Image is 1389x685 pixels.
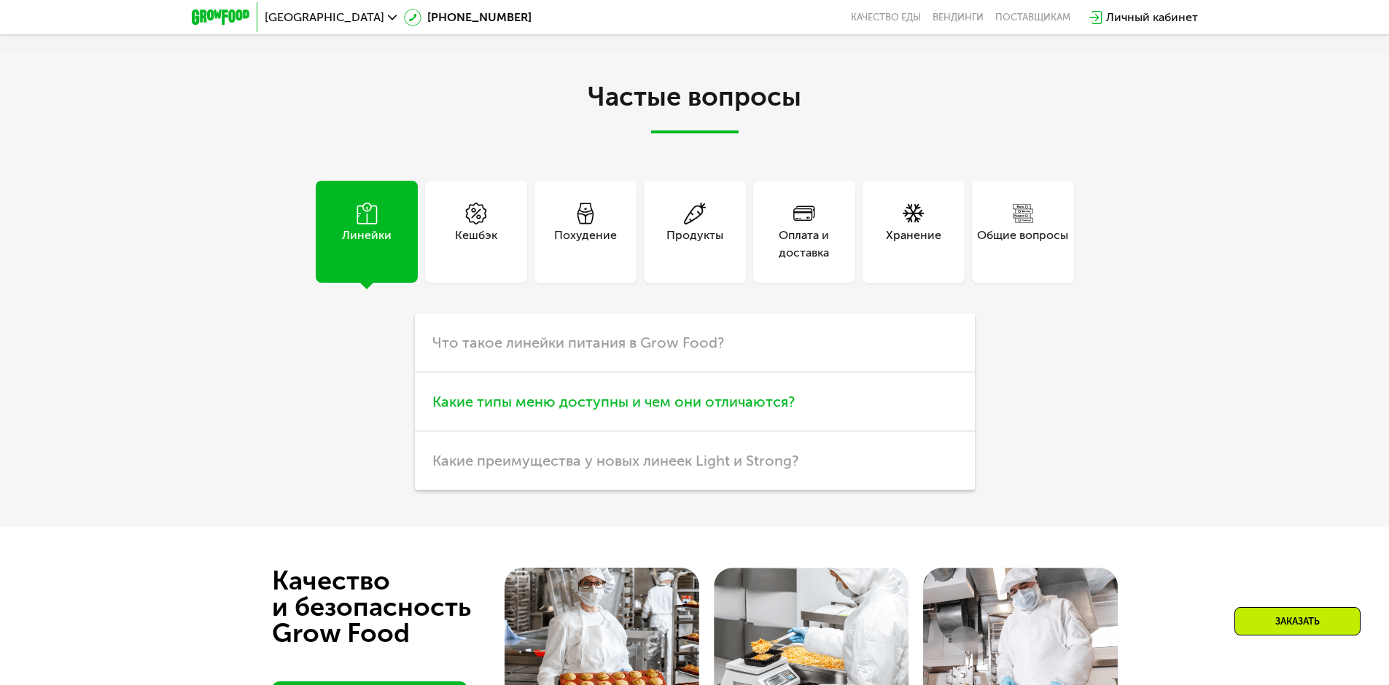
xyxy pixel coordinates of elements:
[851,12,921,23] a: Качество еды
[287,82,1103,133] h2: Частые вопросы
[342,227,392,262] div: Линейки
[753,227,855,262] div: Оплата и доставка
[886,227,941,262] div: Хранение
[432,452,798,469] span: Какие преимущества у новых линеек Light и Strong?
[272,568,525,646] div: Качество и безопасность Grow Food
[554,227,617,262] div: Похудение
[995,12,1070,23] div: поставщикам
[404,9,532,26] a: [PHONE_NUMBER]
[432,393,795,410] span: Какие типы меню доступны и чем они отличаются?
[455,227,497,262] div: Кешбэк
[977,227,1068,262] div: Общие вопросы
[933,12,984,23] a: Вендинги
[432,334,724,351] span: Что такое линейки питания в Grow Food?
[265,12,384,23] span: [GEOGRAPHIC_DATA]
[666,227,723,262] div: Продукты
[1234,607,1361,635] div: Заказать
[1106,9,1198,26] div: Личный кабинет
